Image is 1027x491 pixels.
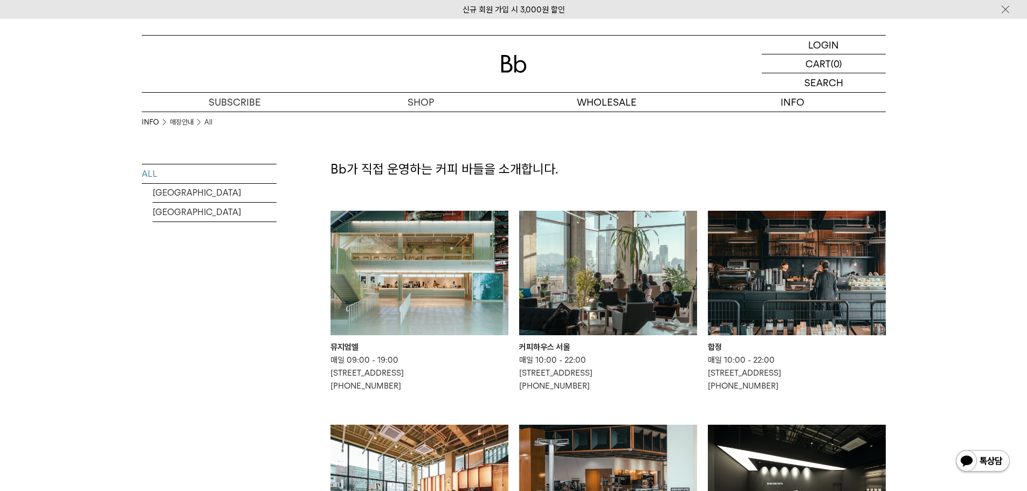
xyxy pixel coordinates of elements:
p: Bb가 직접 운영하는 커피 바들을 소개합니다. [330,160,886,178]
a: 뮤지엄엘 뮤지엄엘 매일 09:00 - 19:00[STREET_ADDRESS][PHONE_NUMBER] [330,211,508,392]
img: 뮤지엄엘 [330,211,508,335]
a: CART (0) [762,54,886,73]
a: LOGIN [762,36,886,54]
div: 합정 [708,341,886,354]
p: INFO [700,93,886,112]
a: 매장안내 [170,117,194,128]
a: All [204,117,212,128]
p: WHOLESALE [514,93,700,112]
a: [GEOGRAPHIC_DATA] [153,203,277,222]
a: 신규 회원 가입 시 3,000원 할인 [463,5,565,15]
p: SEARCH [804,73,843,92]
img: 카카오톡 채널 1:1 채팅 버튼 [955,449,1011,475]
a: 합정 합정 매일 10:00 - 22:00[STREET_ADDRESS][PHONE_NUMBER] [708,211,886,392]
div: 뮤지엄엘 [330,341,508,354]
p: LOGIN [808,36,839,54]
img: 커피하우스 서울 [519,211,697,335]
li: INFO [142,117,170,128]
a: [GEOGRAPHIC_DATA] [153,183,277,202]
p: (0) [831,54,842,73]
a: ALL [142,164,277,183]
p: 매일 10:00 - 22:00 [STREET_ADDRESS] [PHONE_NUMBER] [708,354,886,392]
a: 커피하우스 서울 커피하우스 서울 매일 10:00 - 22:00[STREET_ADDRESS][PHONE_NUMBER] [519,211,697,392]
p: CART [805,54,831,73]
a: SHOP [328,93,514,112]
p: 매일 10:00 - 22:00 [STREET_ADDRESS] [PHONE_NUMBER] [519,354,697,392]
p: 매일 09:00 - 19:00 [STREET_ADDRESS] [PHONE_NUMBER] [330,354,508,392]
div: 커피하우스 서울 [519,341,697,354]
img: 로고 [501,55,527,73]
a: SUBSCRIBE [142,93,328,112]
img: 합정 [708,211,886,335]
